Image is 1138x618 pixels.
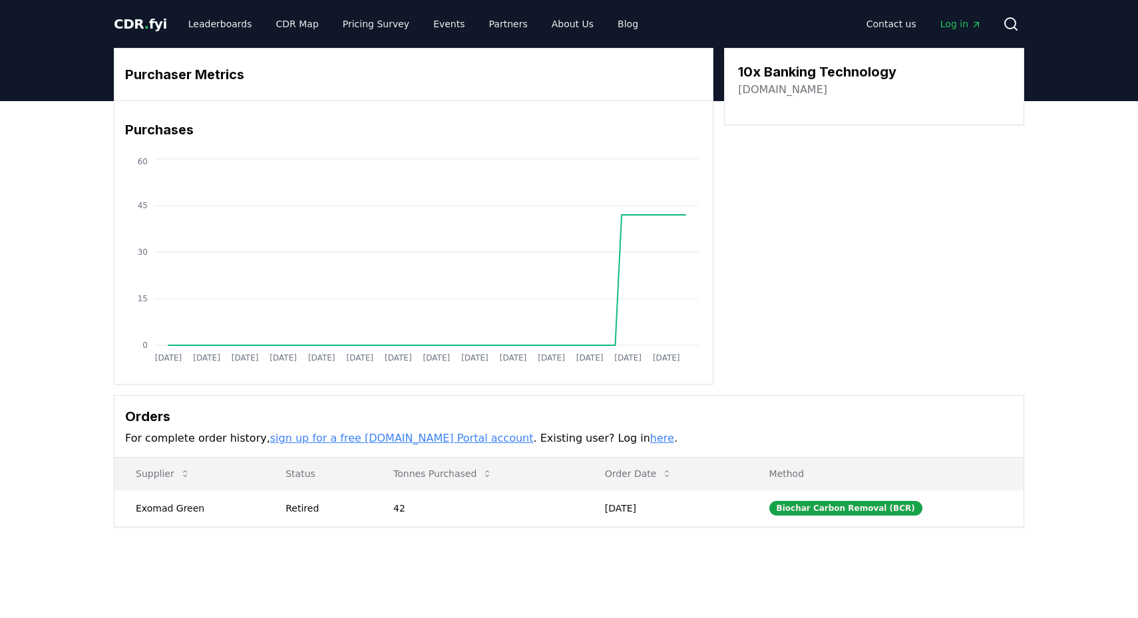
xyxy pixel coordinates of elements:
[270,353,297,363] tspan: [DATE]
[125,120,702,140] h3: Purchases
[193,353,220,363] tspan: [DATE]
[125,406,1013,426] h3: Orders
[383,460,503,487] button: Tonnes Purchased
[178,12,263,36] a: Leaderboards
[332,12,420,36] a: Pricing Survey
[125,460,201,487] button: Supplier
[738,62,896,82] h3: 10x Banking Technology
[500,353,527,363] tspan: [DATE]
[856,12,927,36] a: Contact us
[114,490,264,526] td: Exomad Green
[270,432,534,444] a: sign up for a free [DOMAIN_NAME] Portal account
[423,12,475,36] a: Events
[930,12,992,36] a: Log in
[940,17,982,31] span: Log in
[308,353,335,363] tspan: [DATE]
[138,157,148,166] tspan: 60
[144,16,149,32] span: .
[275,467,361,480] p: Status
[538,353,565,363] tspan: [DATE]
[607,12,649,36] a: Blog
[594,460,683,487] button: Order Date
[423,353,451,363] tspan: [DATE]
[478,12,538,36] a: Partners
[138,247,148,257] tspan: 30
[125,65,702,84] h3: Purchaser Metrics
[614,353,642,363] tspan: [DATE]
[584,490,748,526] td: [DATE]
[232,353,259,363] tspan: [DATE]
[155,353,182,363] tspan: [DATE]
[372,490,584,526] td: 42
[759,467,1013,480] p: Method
[114,16,167,32] span: CDR fyi
[125,430,1013,446] p: For complete order history, . Existing user? Log in .
[738,82,827,98] a: [DOMAIN_NAME]
[461,353,488,363] tspan: [DATE]
[138,294,148,303] tspan: 15
[856,12,992,36] nav: Main
[138,201,148,210] tspan: 45
[653,353,680,363] tspan: [DATE]
[769,501,922,516] div: Biochar Carbon Removal (BCR)
[346,353,373,363] tspan: [DATE]
[178,12,649,36] nav: Main
[114,15,167,33] a: CDR.fyi
[541,12,604,36] a: About Us
[285,502,361,515] div: Retired
[650,432,674,444] a: here
[266,12,329,36] a: CDR Map
[142,341,148,350] tspan: 0
[576,353,604,363] tspan: [DATE]
[385,353,412,363] tspan: [DATE]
